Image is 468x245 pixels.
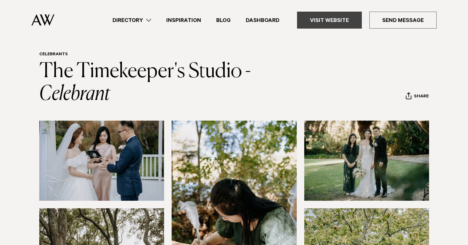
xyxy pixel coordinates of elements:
a: Visit Website [297,12,362,29]
img: Auckland Weddings Logo [31,14,54,26]
a: Celebrants [39,52,68,57]
a: The Timekeeper's Studio - Celebrant [39,62,254,104]
a: Dashboard [238,16,287,24]
a: Directory [105,16,159,24]
a: Blog [209,16,238,24]
a: Inspiration [159,16,209,24]
span: Share [414,94,429,100]
a: Send Message [369,12,437,29]
button: Share [405,92,429,101]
